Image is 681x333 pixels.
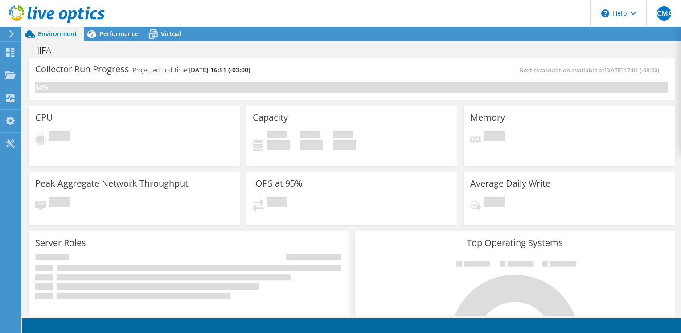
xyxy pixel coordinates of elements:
[267,140,290,150] h4: 0 GiB
[484,131,505,143] span: Pending
[604,66,659,74] span: [DATE] 17:01 (-03:00)
[333,131,353,140] span: Total
[49,131,70,143] span: Pending
[35,112,53,122] h3: CPU
[253,179,303,188] h3: IOPS at 95%
[35,238,86,248] h3: Server Roles
[133,65,250,75] h4: Projected End Time:
[29,46,65,55] h1: HIFA
[470,112,505,122] h3: Memory
[267,197,287,209] span: Pending
[99,29,139,38] span: Performance
[519,66,664,74] span: Next recalculation available at
[38,29,77,38] span: Environment
[267,131,287,140] span: Used
[49,197,70,209] span: Pending
[470,179,550,188] h3: Average Daily Write
[161,29,181,38] span: Virtual
[333,140,356,150] h4: 0 GiB
[657,6,671,21] span: JCMA
[35,179,188,188] h3: Peak Aggregate Network Throughput
[484,197,505,209] span: Pending
[601,9,609,17] svg: \n
[253,112,288,122] h3: Capacity
[361,238,668,248] h3: Top Operating Systems
[189,66,250,74] span: [DATE] 16:51 (-03:00)
[300,140,323,150] h4: 0 GiB
[300,131,320,140] span: Free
